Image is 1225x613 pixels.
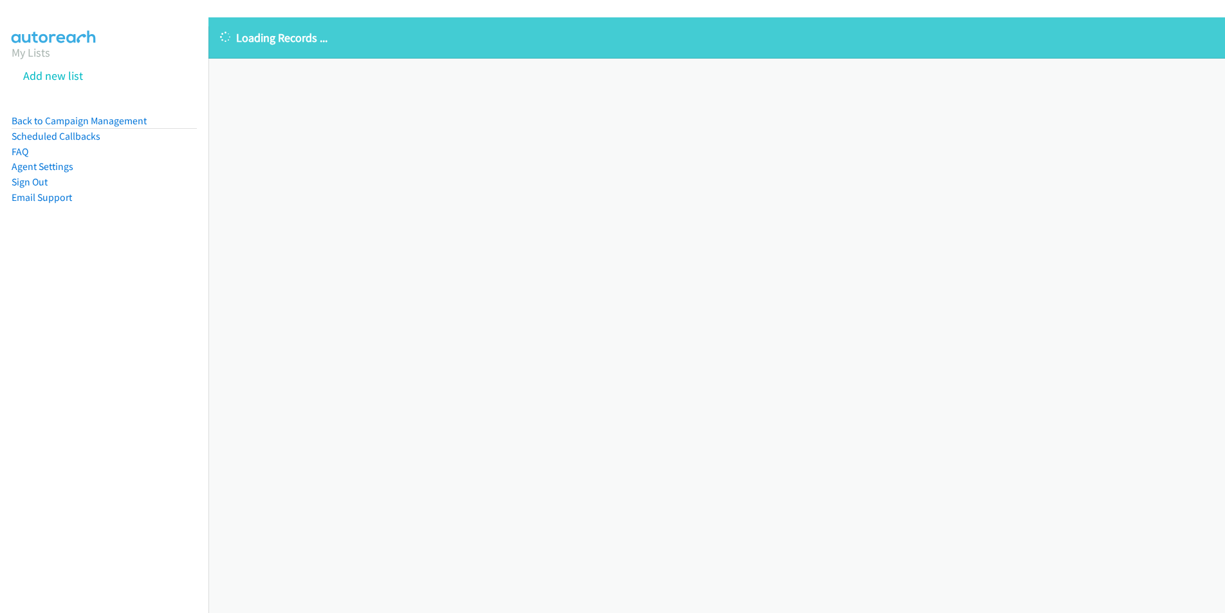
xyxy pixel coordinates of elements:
p: Loading Records ... [220,29,1213,46]
a: Sign Out [12,176,48,188]
a: Scheduled Callbacks [12,130,100,142]
a: Agent Settings [12,160,73,173]
a: Add new list [23,68,83,83]
a: My Lists [12,45,50,60]
a: FAQ [12,146,28,158]
a: Email Support [12,191,72,203]
a: Back to Campaign Management [12,115,147,127]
